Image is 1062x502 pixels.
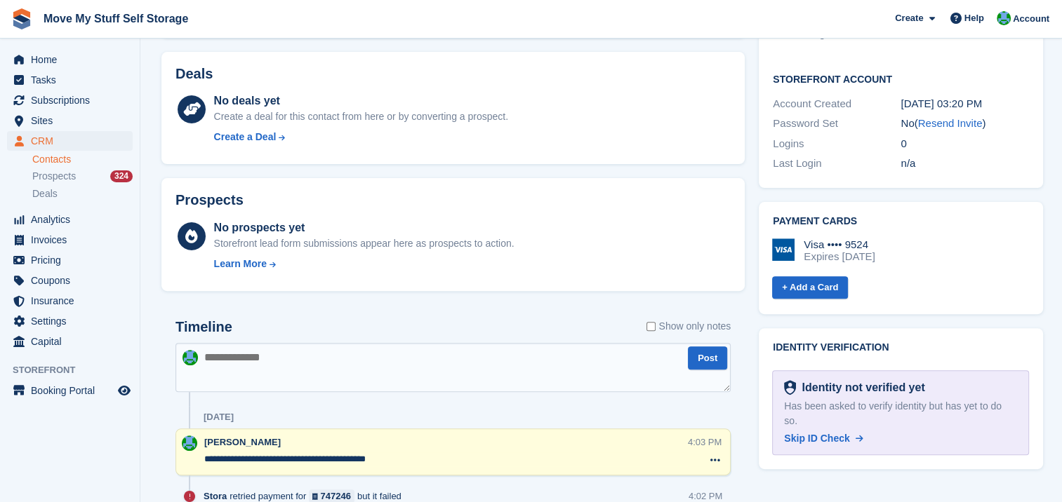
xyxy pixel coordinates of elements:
img: Identity Verification Ready [784,380,796,395]
a: Create a Deal [214,130,508,144]
a: menu [7,271,133,290]
h2: Prospects [175,192,244,208]
a: Move My Stuff Self Storage [38,7,194,30]
div: 0 [901,136,1028,152]
div: Storefront lead form submissions appear here as prospects to action. [214,236,515,251]
a: menu [7,250,133,270]
div: Account Created [773,96,901,112]
div: No prospects yet [214,219,515,236]
a: + Add a Card [772,276,848,299]
span: Insurance [31,291,115,311]
h2: Deals [175,66,213,82]
span: Help [964,11,984,25]
a: Prospects 324 [32,169,133,184]
div: Last Login [773,156,901,172]
span: Sites [31,111,115,130]
a: Resend Invite [918,117,983,129]
span: Capital [31,332,115,351]
a: Contacts [32,153,133,166]
span: Skip ID Check [784,433,849,444]
a: menu [7,50,133,69]
span: ( ) [915,117,986,129]
a: Learn More [214,257,515,271]
span: Home [31,50,115,69]
div: Has been asked to verify identity but has yet to do so. [784,399,1016,428]
span: CRM [31,131,115,151]
span: Storefront [13,363,140,377]
div: No deals yet [214,93,508,109]
a: Preview store [116,382,133,399]
div: Create a deal for this contact from here or by converting a prospect. [214,109,508,124]
span: Booking Portal [31,381,115,400]
h2: Identity verification [773,342,1028,353]
div: Visa •••• 9524 [804,238,875,251]
div: [DATE] 03:20 PM [901,96,1028,112]
img: Dan [182,435,197,451]
div: Expires [DATE] [804,250,875,263]
span: Create [895,11,923,25]
span: Pricing [31,250,115,270]
div: 324 [110,170,133,182]
div: [DATE] [204,412,234,423]
span: [PERSON_NAME] [204,437,281,447]
div: Create a Deal [214,130,277,144]
img: stora-icon-8386f47178a22dfd0bd8f6a31ec36ba5ce8667c1dd55bd0f319d3a0aa187defe.svg [11,8,32,29]
h2: Timeline [175,319,232,335]
input: Show only notes [646,319,656,334]
span: Subscriptions [31,90,115,110]
h2: Payment cards [773,216,1028,227]
div: Password Set [773,116,901,132]
div: Identity not verified yet [796,379,924,396]
div: n/a [901,156,1028,172]
a: menu [7,230,133,250]
a: Skip ID Check [784,431,863,446]
a: menu [7,210,133,229]
div: Logins [773,136,901,152]
a: menu [7,111,133,130]
button: Post [688,346,727,369]
a: menu [7,70,133,90]
label: Show only notes [646,319,731,334]
a: Deals [32,186,133,201]
img: Visa Logo [772,238,795,261]
span: Account [1013,12,1049,26]
a: menu [7,291,133,311]
span: Analytics [31,210,115,229]
span: Deals [32,187,58,201]
span: Tasks [31,70,115,90]
div: Learn More [214,257,267,271]
span: Coupons [31,271,115,290]
div: 4:03 PM [688,435,722,449]
img: Dan [997,11,1011,25]
img: Dan [182,350,198,365]
a: menu [7,131,133,151]
a: menu [7,311,133,331]
span: Prospects [32,170,76,183]
a: menu [7,90,133,110]
h2: Storefront Account [773,72,1028,86]
span: Settings [31,311,115,331]
a: menu [7,332,133,351]
span: Invoices [31,230,115,250]
a: menu [7,381,133,400]
div: No [901,116,1028,132]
